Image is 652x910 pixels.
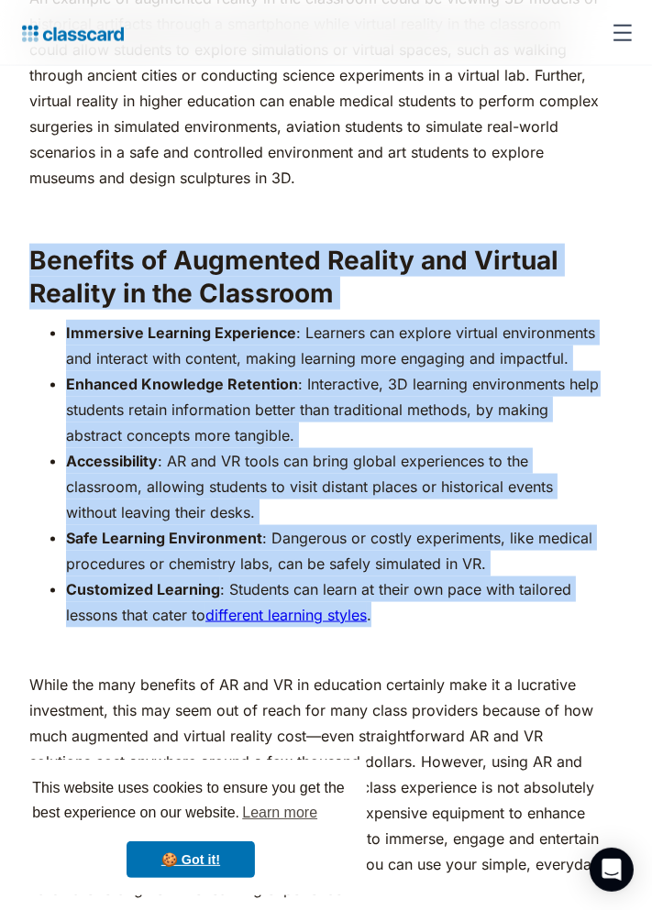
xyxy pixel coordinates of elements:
[205,606,367,624] a: different learning styles
[29,200,601,225] p: ‍
[66,525,601,576] li: : Dangerous or costly experiments, like medical procedures or chemistry labs, can be safely simul...
[66,320,601,371] li: : Learners can explore virtual environments and interact with content, making learning more engag...
[66,371,601,448] li: : Interactive, 3D learning environments help students retain information better than traditional ...
[15,20,124,46] a: home
[66,529,262,547] strong: Safe Learning Environment
[66,576,601,628] li: : Students can learn at their own pace with tailored lessons that cater to .
[66,448,601,525] li: : AR and VR tools can bring global experiences to the classroom, allowing students to visit dista...
[66,375,298,393] strong: Enhanced Knowledge Retention
[590,848,634,892] div: Open Intercom Messenger
[29,244,601,311] h2: Benefits of Augmented Reality and Virtual Reality in the Classroom
[15,760,367,895] div: cookieconsent
[66,580,220,598] strong: Customized Learning
[239,799,320,827] a: learn more about cookies
[601,11,637,55] div: menu
[32,777,349,827] span: This website uses cookies to ensure you get the best experience on our website.
[29,672,601,903] p: While the many benefits of AR and VR in education certainly make it a lucrative investment, this ...
[29,637,601,663] p: ‍
[66,323,296,342] strong: Immersive Learning Experience
[127,841,255,878] a: dismiss cookie message
[66,452,158,470] strong: Accessibility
